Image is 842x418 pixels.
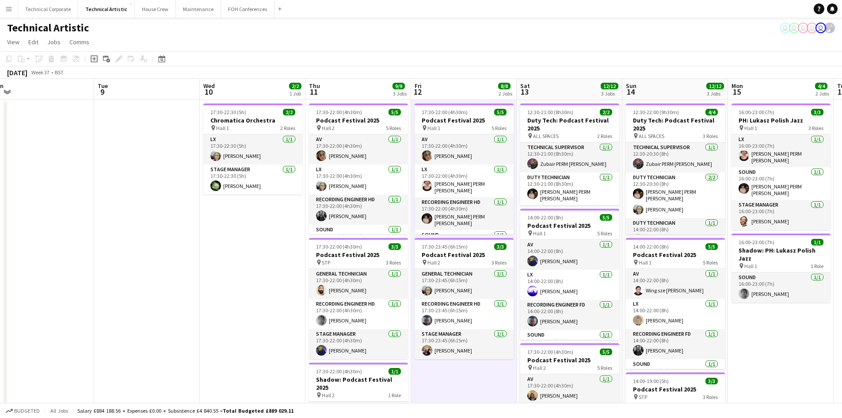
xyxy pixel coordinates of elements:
span: Week 37 [29,69,51,76]
div: BST [55,69,64,76]
span: Edit [28,38,38,46]
button: House Crew [135,0,176,18]
app-user-avatar: Liveforce Admin [807,23,817,33]
span: Budgeted [14,408,40,414]
a: Comms [66,36,93,48]
span: View [7,38,19,46]
button: Budgeted [4,406,41,416]
app-user-avatar: Liveforce Admin [815,23,826,33]
button: FOH Conferences [221,0,274,18]
app-user-avatar: Zubair PERM Dhalla [824,23,835,33]
button: Maintenance [176,0,221,18]
span: Total Budgeted £889 029.11 [223,407,293,414]
div: [DATE] [7,68,27,77]
a: Jobs [44,36,64,48]
div: Salary £884 188.56 + Expenses £0.00 + Subsistence £4 840.55 = [77,407,293,414]
span: All jobs [49,407,70,414]
button: Technical Corporate [18,0,78,18]
a: Edit [25,36,42,48]
span: Jobs [47,38,61,46]
button: Technical Artistic [78,0,135,18]
app-user-avatar: Liveforce Admin [798,23,808,33]
app-user-avatar: Abby Hubbard [789,23,800,33]
a: View [4,36,23,48]
app-user-avatar: Sally PERM Pochciol [780,23,791,33]
span: Comms [69,38,89,46]
h1: Technical Artistic [7,21,89,35]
